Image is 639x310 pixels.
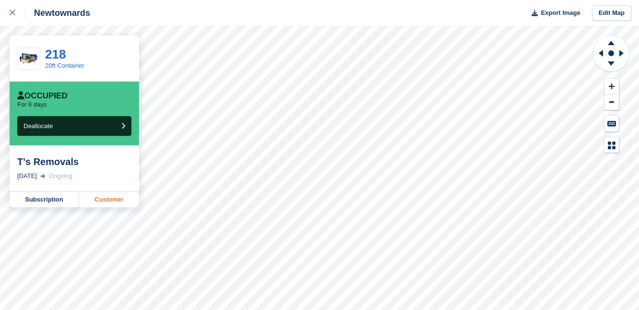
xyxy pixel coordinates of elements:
a: 218 [45,47,66,61]
span: Deallocate [23,122,53,130]
div: Occupied [17,91,68,101]
img: arrow-right-light-icn-cde0832a797a2874e46488d9cf13f60e5c3a73dbe684e267c42b8395dfbc2abf.svg [40,174,45,178]
div: T's Removals [17,156,131,167]
button: Keyboard Shortcuts [604,116,619,131]
div: Ongoing [49,171,72,181]
div: [DATE] [17,171,37,181]
button: Deallocate [17,116,131,136]
button: Export Image [526,5,581,21]
div: Newtownards [25,7,90,19]
a: Edit Map [592,5,631,21]
a: Subscription [10,192,79,207]
span: Export Image [541,8,580,18]
p: For 6 days [17,101,46,108]
a: Customer [79,192,139,207]
button: Zoom In [604,79,619,95]
img: 20-ft-container.jpg [18,50,40,67]
button: Map Legend [604,137,619,153]
a: 20ft Container [45,62,84,69]
button: Zoom Out [604,95,619,110]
